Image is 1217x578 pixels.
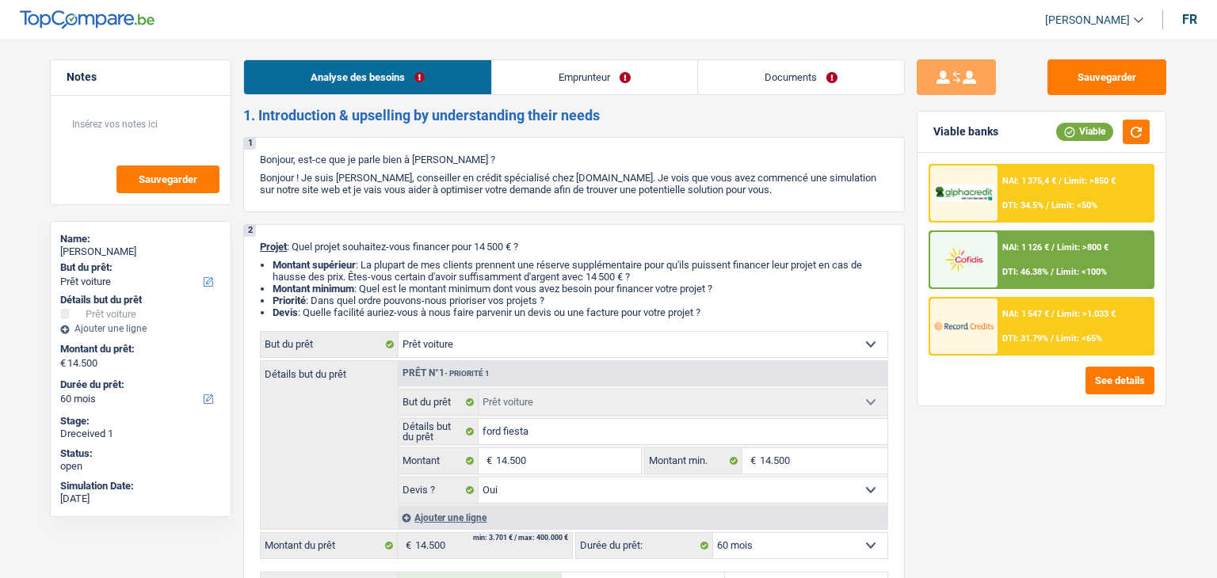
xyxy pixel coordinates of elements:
img: Cofidis [934,245,993,274]
div: Ajouter une ligne [398,506,887,529]
span: NAI: 1 547 € [1002,309,1049,319]
span: / [1046,200,1049,211]
li: : Quel est le montant minimum dont vous avez besoin pour financer votre projet ? [273,283,888,295]
div: 2 [244,225,256,237]
span: Limit: >1.033 € [1057,309,1116,319]
label: Montant du prêt: [60,343,218,356]
span: NAI: 1 375,4 € [1002,176,1056,186]
span: NAI: 1 126 € [1002,242,1049,253]
span: Devis [273,306,298,318]
div: Prêt n°1 [399,368,494,378]
span: / [1051,242,1055,253]
label: Montant min. [645,448,742,473]
strong: Montant supérieur [273,259,356,271]
span: € [479,448,496,473]
div: Viable banks [933,125,998,139]
button: See details [1085,367,1154,394]
span: € [742,448,760,473]
strong: Montant minimum [273,283,354,295]
span: DTI: 31.79% [1002,333,1048,344]
h2: 1. Introduction & upselling by understanding their needs [243,107,905,124]
span: Limit: <100% [1056,267,1107,277]
span: Limit: <50% [1051,200,1097,211]
label: Durée du prêt: [60,378,218,391]
li: : Dans quel ordre pouvons-nous prioriser vos projets ? [273,295,888,306]
img: TopCompare Logo [20,10,155,29]
button: Sauvegarder [116,165,219,193]
div: Status: [60,447,221,460]
label: Détails but du prêt [261,361,398,379]
button: Sauvegarder [1047,59,1166,95]
span: / [1051,309,1055,319]
a: Analyse des besoins [244,60,491,94]
span: Limit: >800 € [1057,242,1108,253]
label: Montant [399,448,479,473]
li: : Quelle facilité auriez-vous à nous faire parvenir un devis ou une facture pour votre projet ? [273,306,888,318]
div: min: 3.701 € / max: 400.000 € [473,534,568,542]
label: But du prêt [399,390,479,415]
div: open [60,460,221,473]
h5: Notes [67,70,215,84]
div: Viable [1056,123,1113,140]
div: Name: [60,233,221,245]
span: € [60,357,66,370]
span: DTI: 34.5% [1002,200,1043,211]
span: / [1059,176,1062,186]
div: Simulation Date: [60,480,221,492]
span: Sauvegarder [139,174,197,184]
span: Projet [260,241,287,253]
div: [DATE] [60,492,221,505]
div: [PERSON_NAME] [60,245,221,258]
p: Bonjour, est-ce que je parle bien à [PERSON_NAME] ? [260,154,888,165]
span: € [398,533,415,558]
span: DTI: 46.38% [1002,267,1048,277]
label: But du prêt: [60,261,218,274]
span: / [1051,267,1054,277]
div: fr [1182,12,1197,27]
a: Emprunteur [492,60,697,94]
span: Limit: <65% [1056,333,1102,344]
span: [PERSON_NAME] [1045,13,1130,27]
p: Bonjour ! Je suis [PERSON_NAME], conseiller en crédit spécialisé chez [DOMAIN_NAME]. Je vois que ... [260,172,888,196]
label: Devis ? [399,477,479,503]
a: [PERSON_NAME] [1032,7,1143,33]
li: : La plupart de mes clients prennent une réserve supplémentaire pour qu'ils puissent financer leu... [273,259,888,283]
span: - Priorité 1 [444,369,490,378]
div: Dreceived 1 [60,428,221,440]
img: AlphaCredit [934,184,993,203]
span: / [1051,333,1054,344]
div: Ajouter une ligne [60,323,221,334]
strong: Priorité [273,295,306,306]
a: Documents [698,60,904,94]
div: Stage: [60,415,221,428]
label: Détails but du prêt [399,419,479,444]
label: Montant du prêt [261,533,398,558]
span: Limit: >850 € [1064,176,1116,186]
label: Durée du prêt: [576,533,713,558]
label: But du prêt [261,332,399,357]
img: Record Credits [934,311,993,340]
div: Détails but du prêt [60,294,221,306]
div: 1 [244,138,256,150]
p: : Quel projet souhaitez-vous financer pour 14 500 € ? [260,241,888,253]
